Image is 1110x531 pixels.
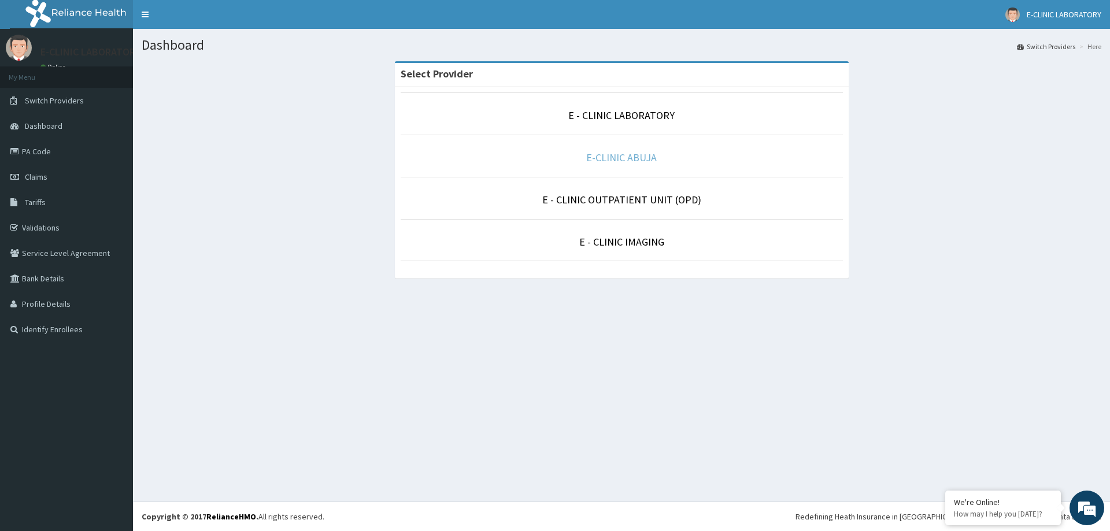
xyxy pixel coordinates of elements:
[1005,8,1020,22] img: User Image
[142,38,1101,53] h1: Dashboard
[954,497,1052,507] div: We're Online!
[133,502,1110,531] footer: All rights reserved.
[1076,42,1101,51] li: Here
[25,95,84,106] span: Switch Providers
[25,121,62,131] span: Dashboard
[6,35,32,61] img: User Image
[40,47,140,57] p: E-CLINIC LABORATORY
[142,511,258,522] strong: Copyright © 2017 .
[795,511,1101,522] div: Redefining Heath Insurance in [GEOGRAPHIC_DATA] using Telemedicine and Data Science!
[1017,42,1075,51] a: Switch Providers
[40,63,68,71] a: Online
[1027,9,1101,20] span: E-CLINIC LABORATORY
[206,511,256,522] a: RelianceHMO
[579,235,664,248] a: E - CLINIC IMAGING
[25,172,47,182] span: Claims
[401,67,473,80] strong: Select Provider
[568,109,675,122] a: E - CLINIC LABORATORY
[586,151,657,164] a: E-CLINIC ABUJA
[542,193,701,206] a: E - CLINIC OUTPATIENT UNIT (OPD)
[25,197,46,207] span: Tariffs
[954,509,1052,519] p: How may I help you today?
